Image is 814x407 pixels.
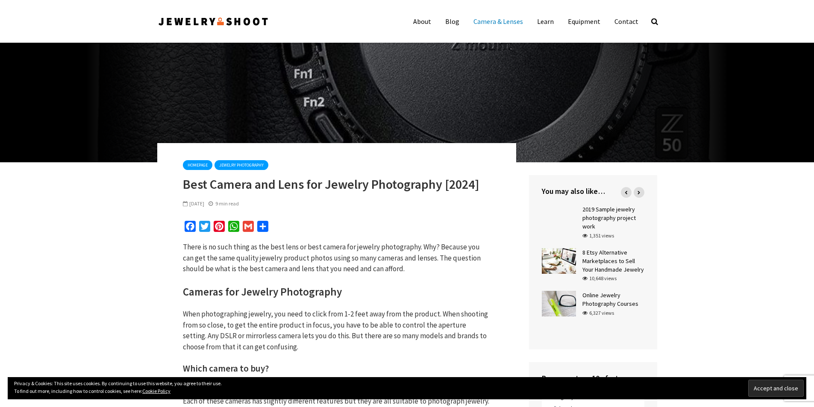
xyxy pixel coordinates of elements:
[241,221,256,235] a: Gmail
[582,291,638,307] a: Online Jewelry Photography Courses
[582,232,614,240] div: 1,351 views
[183,160,212,170] a: homepage
[608,13,645,30] a: Contact
[183,242,491,275] p: There is no such thing as the best lens or best camera for jewelry photography. Why? Because you ...
[142,388,170,394] a: Cookie Policy
[183,363,265,374] strong: Which camera to buy
[407,13,438,30] a: About
[215,160,268,170] a: Jewelry Photography
[183,221,197,235] a: Facebook
[582,205,636,230] a: 2019 Sample jewelry photography project work
[209,200,239,208] div: 9 min read
[197,221,212,235] a: Twitter
[8,377,806,399] div: Privacy & Cookies: This site uses cookies. By continuing to use this website, you agree to their ...
[561,13,607,30] a: Equipment
[467,13,529,30] a: Camera & Lenses
[212,221,226,235] a: Pinterest
[531,13,560,30] a: Learn
[183,309,491,352] p: When photographing jewelry, you need to click from 1-2 feet away from the product. When shooting ...
[183,176,491,192] h1: Best Camera and Lens for Jewelry Photography [2024]
[582,249,644,273] a: 8 Etsy Alternative Marketplaces to Sell Your Handmade Jewelry
[582,309,614,317] div: 6,327 views
[256,221,270,235] a: Share
[582,275,617,282] div: 10,648 views
[157,15,269,28] img: Jewelry Photographer Bay Area - San Francisco | Nationwide via Mail
[87,34,728,162] img: Cameras for product photography
[542,373,644,384] h4: Run your store 10x faster
[748,380,804,397] input: Accept and close
[226,221,241,235] a: WhatsApp
[183,200,204,207] span: [DATE]
[183,285,342,299] strong: Cameras for Jewelry Photography
[542,186,644,196] h4: You may also like…
[183,363,491,375] h3: ?
[439,13,466,30] a: Blog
